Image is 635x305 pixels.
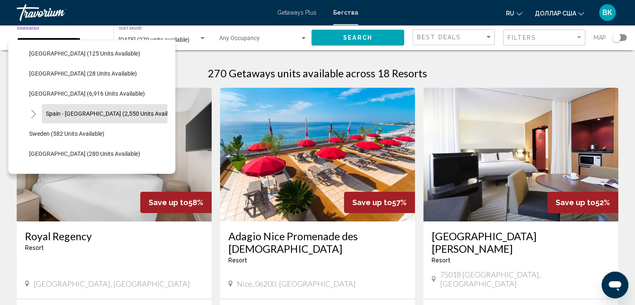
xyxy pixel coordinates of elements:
span: Save up to [149,198,188,207]
button: Turkey (733 units available) [25,164,105,183]
button: Toggle Spain - Canary Islands (2,550 units available) [25,105,42,122]
span: [GEOGRAPHIC_DATA], [GEOGRAPHIC_DATA] [33,279,190,288]
span: [GEOGRAPHIC_DATA] (125 units available) [29,50,140,57]
button: Sweden (582 units available) [25,124,109,143]
h1: 270 Getaways units available across 18 Resorts [208,67,427,79]
button: [GEOGRAPHIC_DATA] (125 units available) [25,44,144,63]
span: Save up to [556,198,595,207]
button: Search [311,30,404,45]
div: 57% [344,192,415,213]
font: ВК [602,8,612,17]
button: [GEOGRAPHIC_DATA] (280 units available) [25,144,144,163]
span: Search [343,35,372,41]
a: Getaways Plus [277,9,316,16]
span: Nice, 06200, [GEOGRAPHIC_DATA] [237,279,356,288]
img: ii_npd1.jpg [220,88,415,221]
font: доллар США [535,10,576,17]
span: Resort [432,257,450,264]
span: 75018 [GEOGRAPHIC_DATA], [GEOGRAPHIC_DATA] [440,270,610,288]
a: Бегства [333,9,358,16]
button: Изменить валюту [535,7,584,19]
a: Травориум [17,4,269,21]
button: [GEOGRAPHIC_DATA] (28 units available) [25,64,141,83]
button: Изменить язык [506,7,522,19]
div: 52% [547,192,618,213]
span: Best Deals [417,34,461,41]
button: Filter [503,29,585,46]
a: Adagio Nice Promenade des [DEMOGRAPHIC_DATA] [228,230,407,255]
a: [GEOGRAPHIC_DATA][PERSON_NAME] [432,230,610,255]
span: [GEOGRAPHIC_DATA] (280 units available) [29,150,140,157]
a: Royal Regency [25,230,203,242]
span: Spain - [GEOGRAPHIC_DATA] (2,550 units available) [46,110,180,117]
button: Меню пользователя [597,4,618,21]
div: 58% [140,192,212,213]
font: ru [506,10,514,17]
span: Resort [25,244,44,251]
span: Filters [508,34,536,41]
span: [GEOGRAPHIC_DATA] (28 units available) [29,70,137,77]
span: [GEOGRAPHIC_DATA] (6,916 units available) [29,90,145,97]
span: Sweden (582 units available) [29,130,104,137]
span: Save up to [352,198,392,207]
span: Map [594,32,606,43]
iframe: Кнопка запуска окна обмена сообщениями [602,272,628,298]
span: Resort [228,257,247,264]
button: [GEOGRAPHIC_DATA] (6,916 units available) [25,84,149,103]
button: Spain - [GEOGRAPHIC_DATA] (2,550 units available) [42,104,185,123]
img: 8465I01X.jpg [423,88,618,221]
mat-select: Sort by [417,34,492,41]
